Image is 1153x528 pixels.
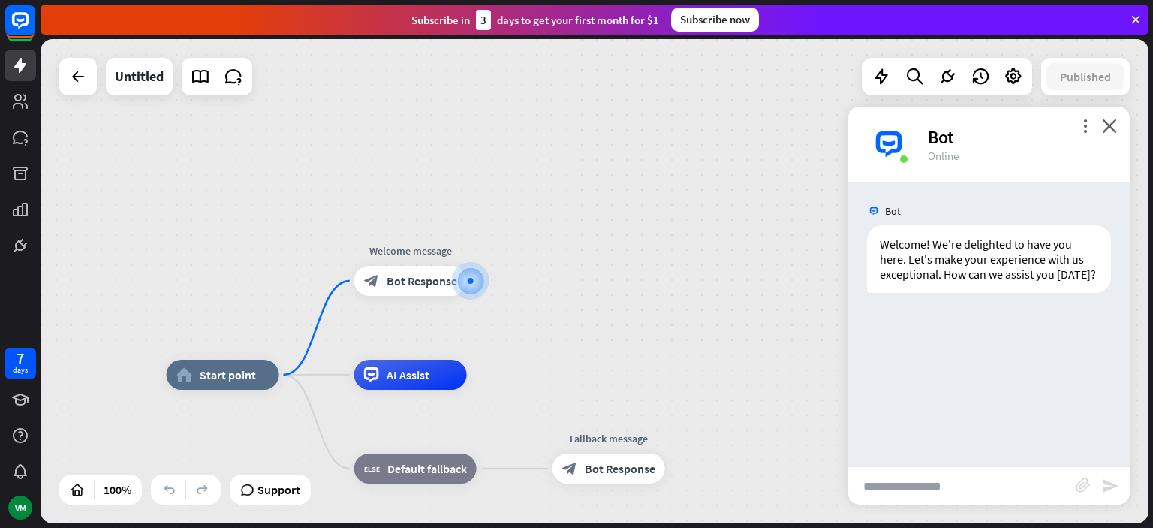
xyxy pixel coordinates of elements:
[343,243,478,258] div: Welcome message
[257,478,300,502] span: Support
[13,365,28,376] div: days
[476,10,491,30] div: 3
[364,461,380,476] i: block_fallback
[200,367,256,382] span: Start point
[562,461,577,476] i: block_bot_response
[387,461,467,476] span: Default fallback
[671,8,759,32] div: Subscribe now
[17,351,24,365] div: 7
[387,367,429,382] span: AI Assist
[885,204,901,218] span: Bot
[1076,478,1091,493] i: block_attachment
[12,6,57,51] button: Open LiveChat chat widget
[1046,63,1124,90] button: Published
[1102,119,1117,133] i: close
[541,431,676,446] div: Fallback message
[928,125,1112,149] div: Bot
[176,367,192,382] i: home_2
[411,10,659,30] div: Subscribe in days to get your first month for $1
[8,496,32,520] div: VM
[5,348,36,379] a: 7 days
[364,273,379,288] i: block_bot_response
[99,478,136,502] div: 100%
[867,225,1111,293] div: Welcome! We're delighted to have you here. Let's make your experience with us exceptional. How ca...
[928,149,1112,163] div: Online
[1101,477,1119,495] i: send
[387,273,457,288] span: Bot Response
[1078,119,1092,133] i: more_vert
[585,461,655,476] span: Bot Response
[115,58,164,95] div: Untitled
